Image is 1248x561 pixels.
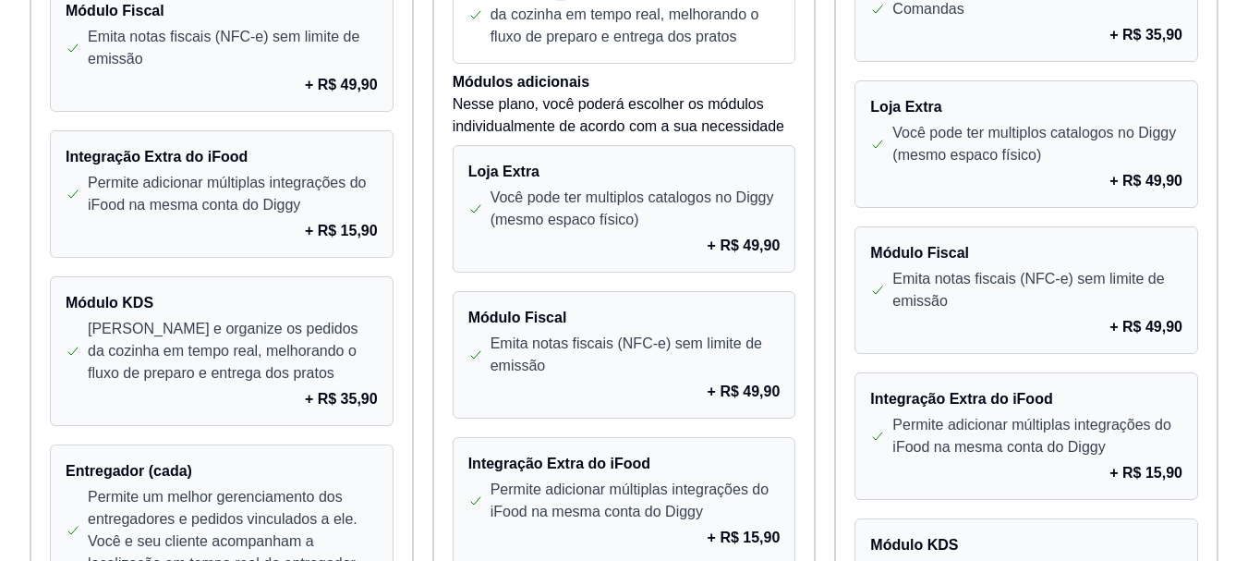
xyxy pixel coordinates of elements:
p: + R$ 15,90 [305,220,378,242]
p: Emita notas fiscais (NFC-e) sem limite de emissão [88,26,378,70]
p: + R$ 49,90 [708,235,781,257]
h4: Módulos adicionais [453,71,796,93]
p: + R$ 49,90 [708,381,781,403]
p: + R$ 35,90 [1109,24,1182,46]
h4: Integração Extra do iFood [468,453,781,475]
h4: Módulo Fiscal [870,242,1182,264]
p: [PERSON_NAME] e organize os pedidos da cozinha em tempo real, melhorando o fluxo de preparo e ent... [88,318,378,384]
p: + R$ 15,90 [1109,462,1182,484]
p: Emita notas fiscais (NFC-e) sem limite de emissão [491,333,781,377]
p: Emita notas fiscais (NFC-e) sem limite de emissão [892,268,1182,312]
h4: Módulo KDS [870,534,1182,556]
h4: Módulo KDS [66,292,378,314]
p: Você pode ter multiplos catalogos no Diggy (mesmo espaco físico) [491,187,781,231]
h4: Loja Extra [468,161,781,183]
h4: Integração Extra do iFood [66,146,378,168]
p: + R$ 49,90 [1109,316,1182,338]
h4: Integração Extra do iFood [870,388,1182,410]
p: Você pode ter multiplos catalogos no Diggy (mesmo espaco físico) [892,122,1182,166]
p: + R$ 15,90 [708,527,781,549]
h4: Loja Extra [870,96,1182,118]
p: Permite adicionar múltiplas integrações do iFood na mesma conta do Diggy [88,172,378,216]
p: + R$ 49,90 [1109,170,1182,192]
h4: Entregador (cada) [66,460,378,482]
p: Permite adicionar múltiplas integrações do iFood na mesma conta do Diggy [892,414,1182,458]
h4: Módulo Fiscal [468,307,781,329]
p: Permite adicionar múltiplas integrações do iFood na mesma conta do Diggy [491,479,781,523]
p: + R$ 49,90 [305,74,378,96]
p: + R$ 35,90 [305,388,378,410]
p: Nesse plano, você poderá escolher os módulos individualmente de acordo com a sua necessidade [453,93,796,138]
